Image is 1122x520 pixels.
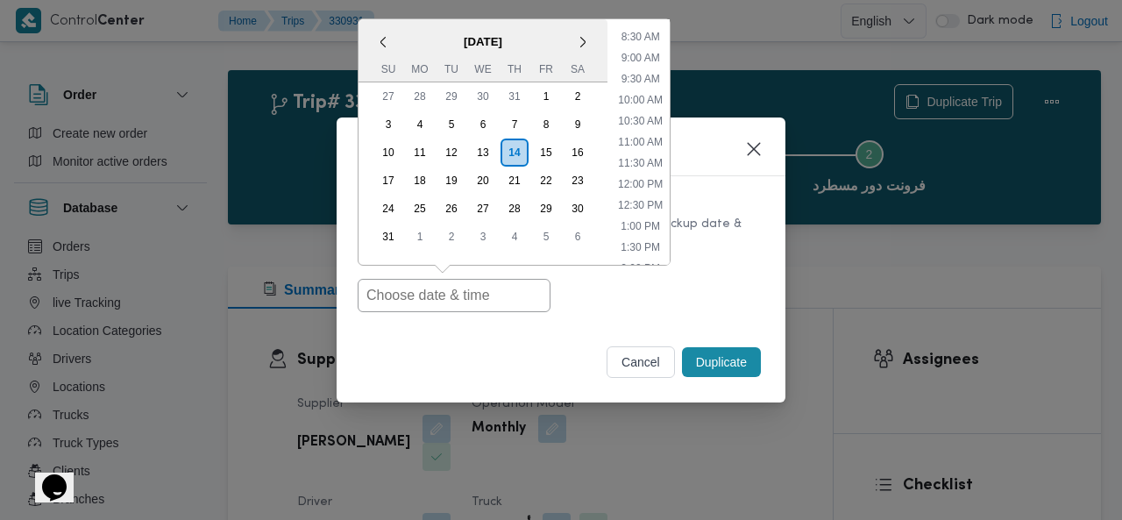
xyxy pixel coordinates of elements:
li: 2:00 PM [614,260,667,277]
div: Choose Thursday, September 4th, 2025 [501,223,529,251]
div: Choose Friday, August 29th, 2025 [532,195,560,223]
div: Choose Wednesday, August 27th, 2025 [469,195,497,223]
input: Choose date & time [358,279,550,312]
li: 1:00 PM [614,217,667,235]
button: cancel [607,346,675,378]
div: Choose Thursday, August 28th, 2025 [501,195,529,223]
div: month 2025-08 [373,82,593,251]
div: Choose Wednesday, September 3rd, 2025 [469,223,497,251]
div: Choose Sunday, August 31st, 2025 [374,223,402,251]
li: 1:30 PM [614,239,667,256]
div: Choose Saturday, September 6th, 2025 [564,223,592,251]
div: Choose Monday, August 25th, 2025 [406,195,434,223]
div: Choose Sunday, August 24th, 2025 [374,195,402,223]
div: Choose Tuesday, September 2nd, 2025 [437,223,465,251]
div: Choose Saturday, August 30th, 2025 [564,195,592,223]
div: Choose Friday, September 5th, 2025 [532,223,560,251]
ul: Time [611,19,670,265]
li: 12:30 PM [611,196,670,214]
iframe: chat widget [18,450,74,502]
button: Closes this modal window [743,139,764,160]
div: Choose Monday, September 1st, 2025 [406,223,434,251]
button: Duplicate [682,347,761,377]
div: Choose Tuesday, August 26th, 2025 [437,195,465,223]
